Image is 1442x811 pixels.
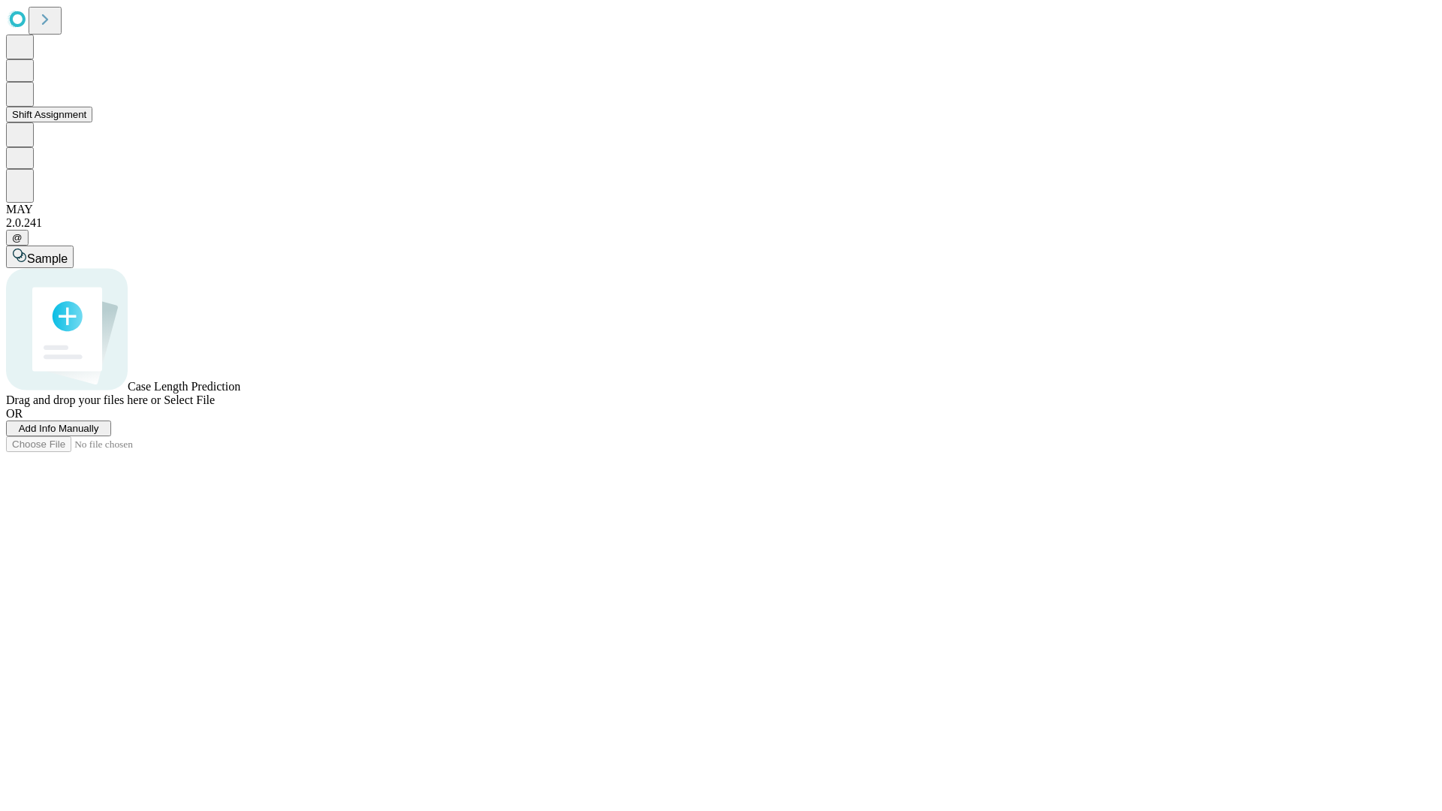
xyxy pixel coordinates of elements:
[128,380,240,393] span: Case Length Prediction
[6,203,1436,216] div: MAY
[12,232,23,243] span: @
[6,107,92,122] button: Shift Assignment
[6,393,161,406] span: Drag and drop your files here or
[6,246,74,268] button: Sample
[164,393,215,406] span: Select File
[6,230,29,246] button: @
[6,216,1436,230] div: 2.0.241
[19,423,99,434] span: Add Info Manually
[6,407,23,420] span: OR
[27,252,68,265] span: Sample
[6,421,111,436] button: Add Info Manually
